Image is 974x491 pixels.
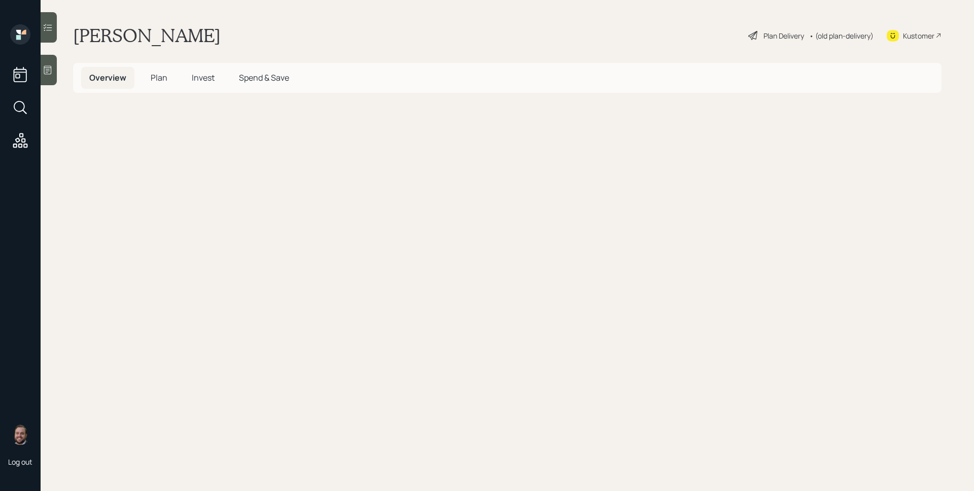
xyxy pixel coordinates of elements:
[89,72,126,83] span: Overview
[763,30,804,41] div: Plan Delivery
[192,72,215,83] span: Invest
[151,72,167,83] span: Plan
[809,30,874,41] div: • (old plan-delivery)
[239,72,289,83] span: Spend & Save
[10,425,30,445] img: james-distasi-headshot.png
[73,24,221,47] h1: [PERSON_NAME]
[903,30,934,41] div: Kustomer
[8,457,32,467] div: Log out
